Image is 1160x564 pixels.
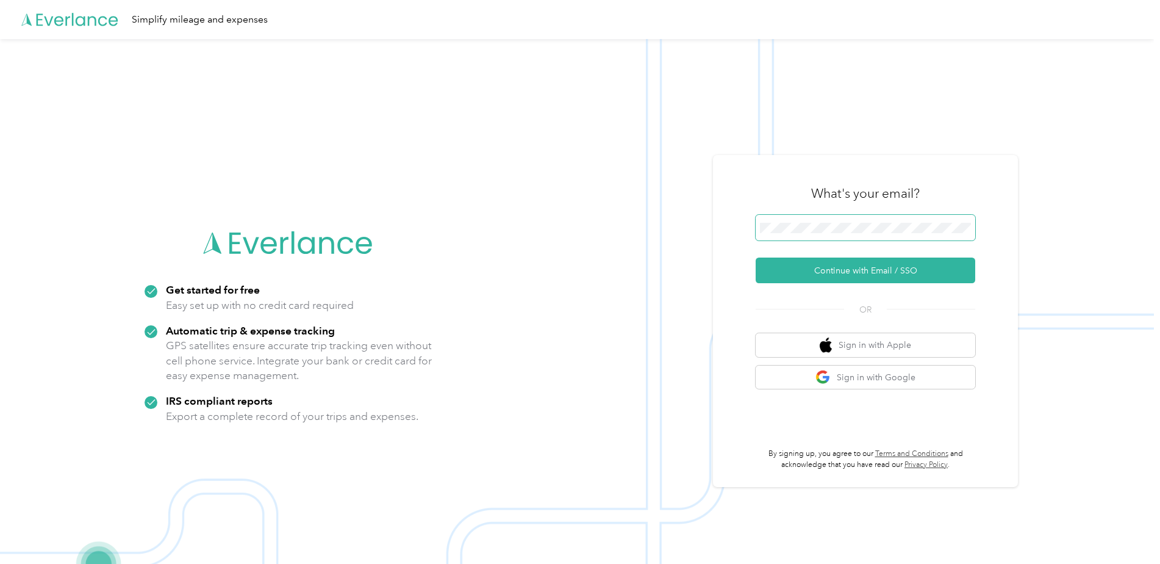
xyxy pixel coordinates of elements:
h3: What's your email? [811,185,920,202]
img: google logo [815,370,831,385]
p: By signing up, you agree to our and acknowledge that you have read our . [756,449,975,470]
strong: Get started for free [166,283,260,296]
p: GPS satellites ensure accurate trip tracking even without cell phone service. Integrate your bank... [166,338,432,383]
button: Continue with Email / SSO [756,258,975,283]
div: Simplify mileage and expenses [132,12,268,27]
a: Terms and Conditions [875,449,948,458]
button: google logoSign in with Google [756,366,975,389]
p: Export a complete record of your trips and expenses. [166,409,418,424]
button: apple logoSign in with Apple [756,333,975,357]
img: apple logo [820,338,832,353]
strong: IRS compliant reports [166,394,273,407]
span: OR [844,303,887,316]
strong: Automatic trip & expense tracking [166,324,335,337]
a: Privacy Policy [904,460,948,469]
p: Easy set up with no credit card required [166,298,354,313]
